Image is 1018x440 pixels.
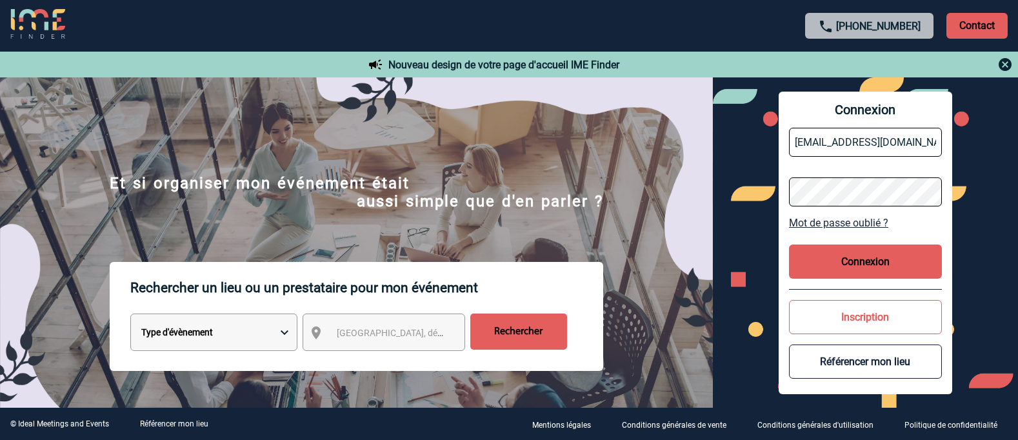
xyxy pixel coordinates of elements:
[522,418,612,430] a: Mentions légales
[10,419,109,428] div: © Ideal Meetings and Events
[789,345,942,379] button: Référencer mon lieu
[789,128,942,157] input: Email *
[130,262,603,314] p: Rechercher un lieu ou un prestataire pour mon événement
[789,245,942,279] button: Connexion
[904,421,997,430] p: Politique de confidentialité
[612,418,747,430] a: Conditions générales de vente
[747,418,894,430] a: Conditions générales d'utilisation
[946,13,1008,39] p: Contact
[470,314,567,350] input: Rechercher
[789,300,942,334] button: Inscription
[140,419,208,428] a: Référencer mon lieu
[622,421,726,430] p: Conditions générales de vente
[894,418,1018,430] a: Politique de confidentialité
[789,102,942,117] span: Connexion
[818,19,833,34] img: call-24-px.png
[757,421,873,430] p: Conditions générales d'utilisation
[789,217,942,229] a: Mot de passe oublié ?
[532,421,591,430] p: Mentions légales
[337,328,516,338] span: [GEOGRAPHIC_DATA], département, région...
[836,20,921,32] a: [PHONE_NUMBER]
